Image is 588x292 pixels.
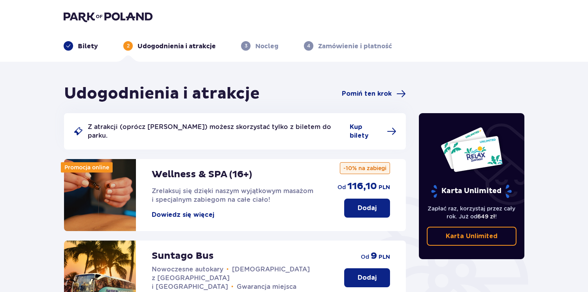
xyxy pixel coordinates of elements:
div: Bilety [64,41,98,51]
p: 4 [307,42,310,49]
span: Pomiń ten krok [342,89,392,98]
p: Wellness & SPA (16+) [152,169,252,180]
span: [DEMOGRAPHIC_DATA] z [GEOGRAPHIC_DATA] i [GEOGRAPHIC_DATA] [152,265,310,290]
p: Karta Unlimited [430,184,513,198]
span: od [361,253,369,261]
p: Z atrakcji (oprócz [PERSON_NAME]) możesz skorzystać tylko z biletem do parku. [88,123,345,140]
p: 2 [127,42,130,49]
p: Zamówienie i płatność [318,42,392,51]
span: Kup bilety [350,123,382,140]
span: PLN [379,253,390,261]
h1: Udogodnienia i atrakcje [64,84,260,104]
span: Nowoczesne autokary [152,265,223,273]
p: Dodaj [358,273,377,282]
button: Dodaj [344,268,390,287]
p: Suntago Bus [152,250,214,262]
img: Dwie karty całoroczne do Suntago z napisem 'UNLIMITED RELAX', na białym tle z tropikalnymi liśćmi... [440,127,503,173]
span: od [337,183,346,191]
p: -10% na zabiegi [340,162,390,174]
span: 9 [371,250,377,262]
div: 3Nocleg [241,41,279,51]
div: 4Zamówienie i płatność [304,41,392,51]
a: Kup bilety [350,123,396,140]
span: 116,10 [347,180,377,192]
p: Udogodnienia i atrakcje [138,42,216,51]
div: 2Udogodnienia i atrakcje [123,41,216,51]
a: Karta Unlimited [427,227,517,246]
div: Promocja online [61,162,113,173]
span: • [231,283,234,291]
p: Dodaj [358,204,377,212]
p: 3 [245,42,247,49]
span: 649 zł [477,213,495,220]
span: • [226,265,229,273]
span: PLN [379,184,390,192]
button: Dowiedz się więcej [152,210,214,219]
p: Bilety [78,42,98,51]
img: attraction [64,159,136,231]
span: Zrelaksuj się dzięki naszym wyjątkowym masażom i specjalnym zabiegom na całe ciało! [152,187,313,203]
a: Pomiń ten krok [342,89,406,99]
p: Zapłać raz, korzystaj przez cały rok. Już od ! [427,205,517,220]
img: Park of Poland logo [64,11,153,22]
p: Karta Unlimited [446,232,498,241]
button: Dodaj [344,199,390,218]
p: Nocleg [255,42,279,51]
